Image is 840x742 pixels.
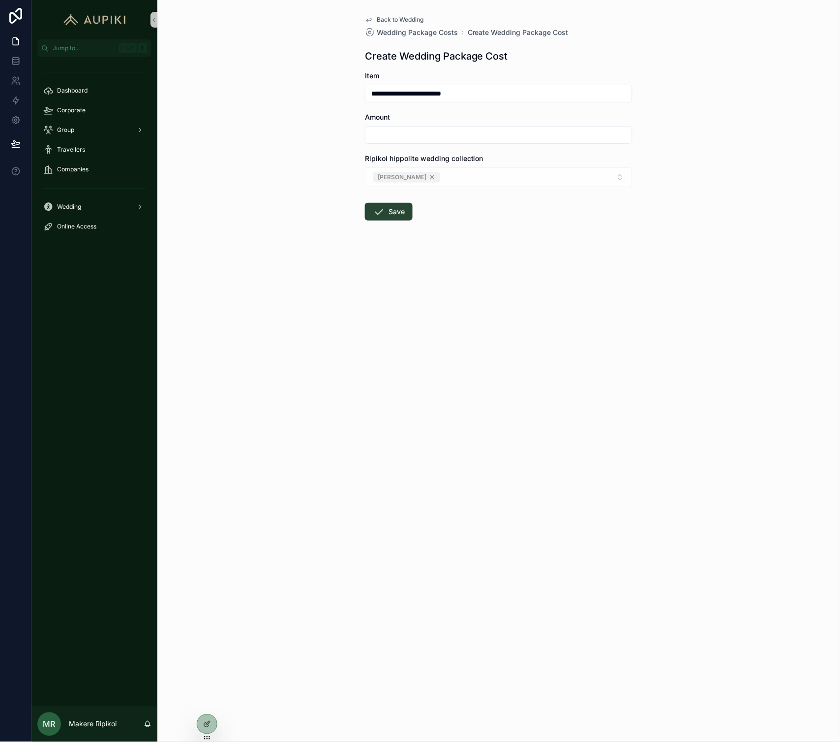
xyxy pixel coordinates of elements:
[365,28,458,37] a: Wedding Package Costs
[37,121,151,139] a: Group
[53,44,115,52] span: Jump to...
[37,161,151,178] a: Companies
[57,146,85,154] span: Travellers
[57,87,88,95] span: Dashboard
[43,718,56,730] span: MR
[365,49,508,63] h1: Create Wedding Package Cost
[377,16,423,24] span: Back to Wedding
[31,57,157,248] div: scrollable content
[37,141,151,159] a: Travellers
[37,39,151,57] button: Jump to...CtrlK
[59,12,130,28] img: App logo
[139,44,147,52] span: K
[37,101,151,119] a: Corporate
[377,28,458,37] span: Wedding Package Costs
[57,223,96,230] span: Online Access
[69,719,117,729] p: Makere Ripikoi
[37,218,151,235] a: Online Access
[365,154,483,162] span: Ripikoi hippolite wedding collection
[468,28,569,37] a: Create Wedding Package Cost
[119,43,137,53] span: Ctrl
[57,106,86,114] span: Corporate
[37,198,151,216] a: Wedding
[365,71,379,80] span: Item
[365,113,390,121] span: Amount
[57,126,74,134] span: Group
[365,16,423,24] a: Back to Wedding
[37,82,151,99] a: Dashboard
[57,203,81,211] span: Wedding
[57,165,89,173] span: Companies
[365,203,413,221] button: Save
